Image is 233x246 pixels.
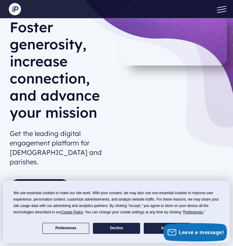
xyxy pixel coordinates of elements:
button: Leave a message! [164,223,227,241]
div: Cookie Consent Prompt [3,181,230,243]
h2: Get the leading digital engagement platform for [DEMOGRAPHIC_DATA] and parishes. [10,127,113,169]
span: Preferences [183,210,203,214]
h1: Foster generosity, increase connection, and advance your mission [10,19,113,126]
span: Cookie Policy [61,210,83,214]
button: Preferences [42,223,89,234]
a: GET STARTED [10,179,70,197]
button: Decline [93,223,140,234]
span: Leave a message! [179,229,224,236]
div: We use essential cookies to make our site work. With your consent, we may also use non-essential ... [13,190,219,216]
button: Accept [144,223,191,234]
